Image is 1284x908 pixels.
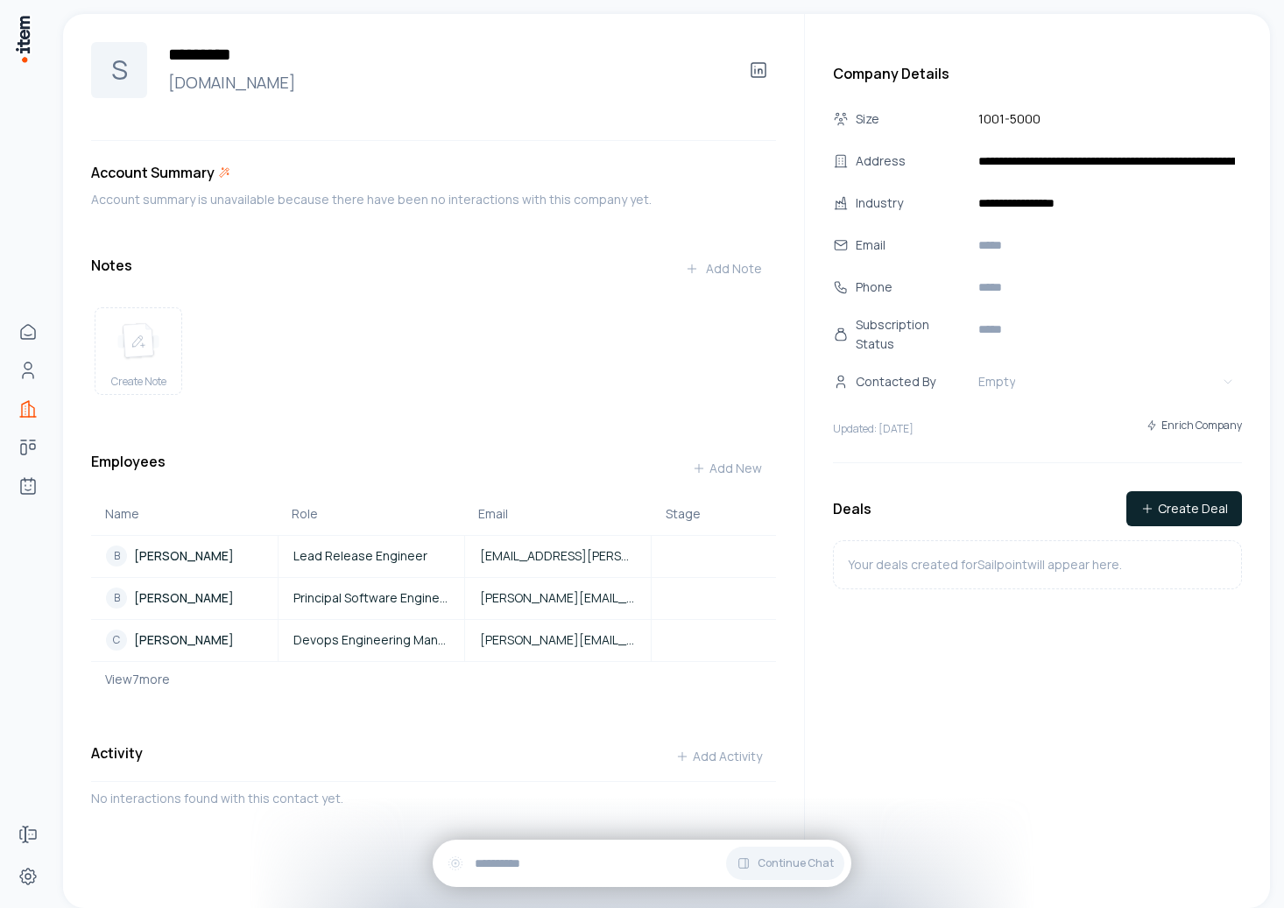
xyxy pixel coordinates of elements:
[466,589,650,607] a: [PERSON_NAME][EMAIL_ADDRESS][PERSON_NAME][DOMAIN_NAME]
[726,847,844,880] button: Continue Chat
[856,315,968,354] div: Subscription Status
[833,498,871,519] h3: Deals
[11,468,46,503] a: Agents
[856,109,968,129] div: Size
[480,547,636,565] span: [EMAIL_ADDRESS][PERSON_NAME][DOMAIN_NAME]
[433,840,851,887] div: Continue Chat
[466,547,650,565] a: [EMAIL_ADDRESS][PERSON_NAME][DOMAIN_NAME]
[134,547,234,565] p: [PERSON_NAME]
[466,631,650,649] a: [PERSON_NAME][EMAIL_ADDRESS][PERSON_NAME][DOMAIN_NAME]
[478,505,637,523] div: Email
[14,14,32,64] img: Item Brain Logo
[856,372,968,391] div: Contacted By
[91,42,147,98] div: S
[134,589,234,607] p: [PERSON_NAME]
[279,547,463,565] a: Lead Release Engineer
[91,743,143,764] h3: Activity
[293,589,449,607] span: Principal Software Engineer
[279,631,463,649] a: Devops Engineering Manager
[95,307,182,395] button: create noteCreate Note
[91,451,166,486] h3: Employees
[11,859,46,894] a: Settings
[11,391,46,426] a: Companies
[279,589,463,607] a: Principal Software Engineer
[292,505,450,523] div: Role
[91,789,776,808] p: No interactions found with this contact yet.
[856,278,968,297] div: Phone
[117,322,159,361] img: create note
[833,422,914,436] p: Updated: [DATE]
[11,314,46,349] a: Home
[293,547,427,565] span: Lead Release Engineer
[758,856,834,870] span: Continue Chat
[106,546,127,567] div: B
[1146,410,1242,441] button: Enrich Company
[971,368,1242,396] button: Empty
[685,260,762,278] div: Add Note
[480,589,636,607] span: [PERSON_NAME][EMAIL_ADDRESS][PERSON_NAME][DOMAIN_NAME]
[833,63,1242,84] h3: Company Details
[11,817,46,852] a: Forms
[666,505,762,523] div: Stage
[91,190,776,209] div: Account summary is unavailable because there have been no interactions with this company yet.
[92,630,277,651] a: C[PERSON_NAME]
[106,588,127,609] div: B
[11,353,46,388] a: People
[978,373,1015,391] span: Empty
[106,630,127,651] div: C
[91,255,132,276] h3: Notes
[678,451,776,486] button: Add New
[856,151,968,171] div: Address
[480,631,636,649] span: [PERSON_NAME][EMAIL_ADDRESS][PERSON_NAME][DOMAIN_NAME]
[671,251,776,286] button: Add Note
[856,236,968,255] div: Email
[1126,491,1242,526] button: Create Deal
[11,430,46,465] a: Deals
[105,505,264,523] div: Name
[134,631,234,649] p: [PERSON_NAME]
[91,162,215,183] h3: Account Summary
[92,546,277,567] a: B[PERSON_NAME]
[161,70,727,95] a: [DOMAIN_NAME]
[848,555,1122,574] p: Your deals created for Sailpoint will appear here.
[92,588,277,609] a: B[PERSON_NAME]
[856,194,968,213] div: Industry
[661,739,776,774] button: Add Activity
[91,662,170,697] button: View7more
[293,631,449,649] span: Devops Engineering Manager
[111,375,166,389] span: Create Note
